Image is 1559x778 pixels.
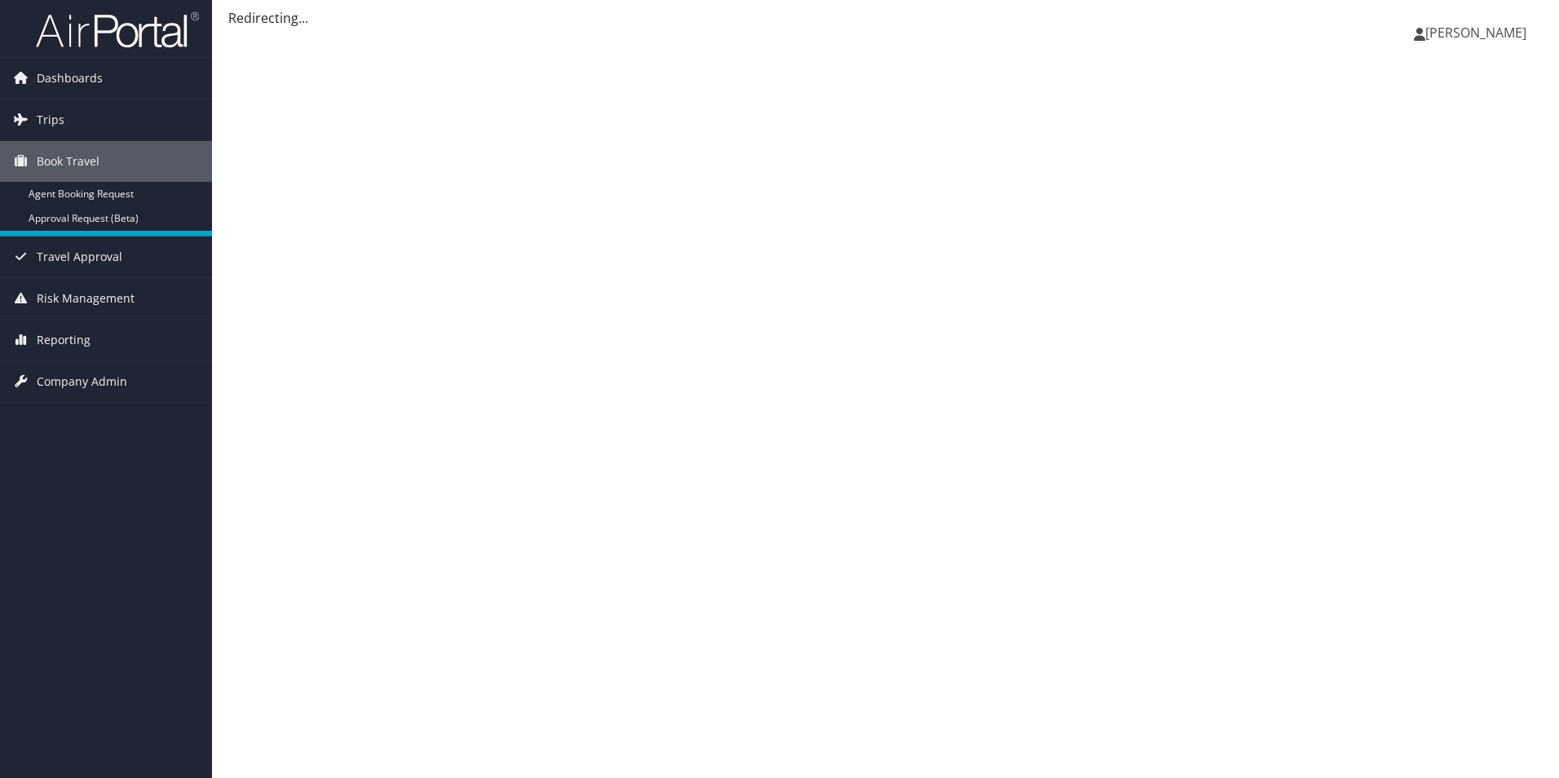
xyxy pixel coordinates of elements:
span: Dashboards [37,58,103,99]
span: [PERSON_NAME] [1425,24,1526,42]
img: airportal-logo.png [36,11,199,49]
span: Risk Management [37,278,135,319]
span: Trips [37,99,64,140]
span: Book Travel [37,141,99,182]
span: Reporting [37,320,91,360]
div: Redirecting... [228,8,1543,28]
a: [PERSON_NAME] [1414,8,1543,57]
span: Travel Approval [37,236,122,277]
span: Company Admin [37,361,127,402]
